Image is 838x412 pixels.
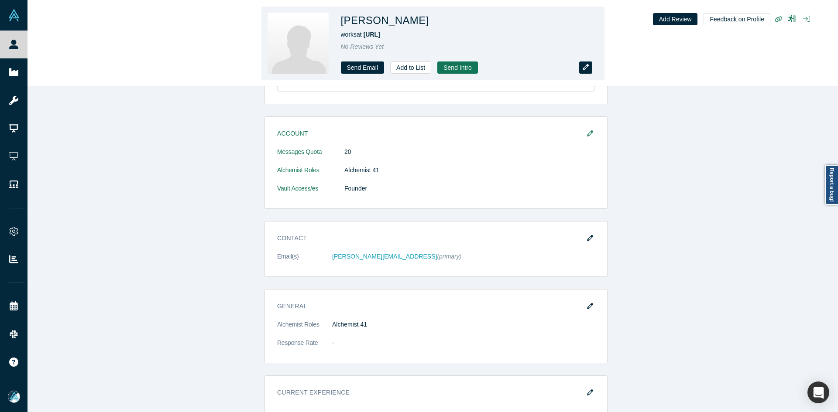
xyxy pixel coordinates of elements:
[277,147,344,166] dt: Messages Quota
[344,166,595,175] dd: Alchemist 41
[390,61,431,74] button: Add to List
[364,31,380,38] a: [URL]
[277,166,344,184] dt: Alchemist Roles
[825,165,838,205] a: Report a bug!
[332,320,595,329] dd: Alchemist 41
[341,31,380,38] span: works at
[344,184,595,193] dd: Founder
[704,13,770,25] button: Feedback on Profile
[332,338,595,347] dd: -
[268,13,329,74] img: Deana Anglin's Profile Image
[277,338,332,357] dt: Response Rate
[437,61,478,74] button: Send Intro
[341,61,385,74] a: Send Email
[341,13,429,28] h1: [PERSON_NAME]
[332,253,437,260] a: [PERSON_NAME][EMAIL_ADDRESS]
[653,13,698,25] button: Add Review
[344,147,595,157] dd: 20
[277,388,583,397] h3: Current Experience
[341,43,384,50] span: No Reviews Yet
[8,9,20,21] img: Alchemist Vault Logo
[277,234,583,243] h3: Contact
[8,391,20,403] img: Mia Scott's Account
[277,320,332,338] dt: Alchemist Roles
[277,252,332,270] dt: Email(s)
[277,184,344,202] dt: Vault Access/es
[277,129,583,138] h3: Account
[437,253,461,260] span: (primary)
[277,302,583,311] h3: General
